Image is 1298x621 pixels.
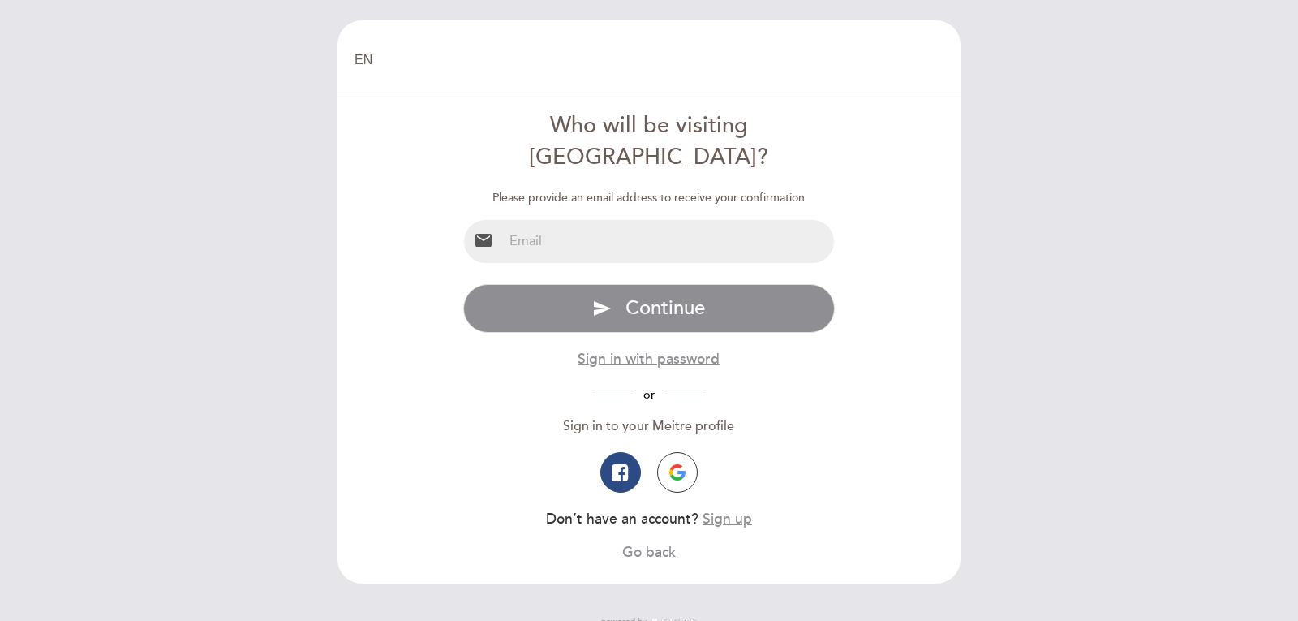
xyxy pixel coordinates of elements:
[669,464,686,481] img: icon-google.png
[625,296,705,320] span: Continue
[463,110,836,174] div: Who will be visiting [GEOGRAPHIC_DATA]?
[622,542,676,563] button: Go back
[503,220,835,263] input: Email
[592,299,612,318] i: send
[631,388,667,402] span: or
[578,349,720,369] button: Sign in with password
[474,231,493,250] i: email
[546,511,698,528] span: Don’t have an account?
[463,417,836,436] div: Sign in to your Meitre profile
[703,509,752,529] button: Sign up
[463,190,836,206] div: Please provide an email address to receive your confirmation
[463,284,836,333] button: send Continue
